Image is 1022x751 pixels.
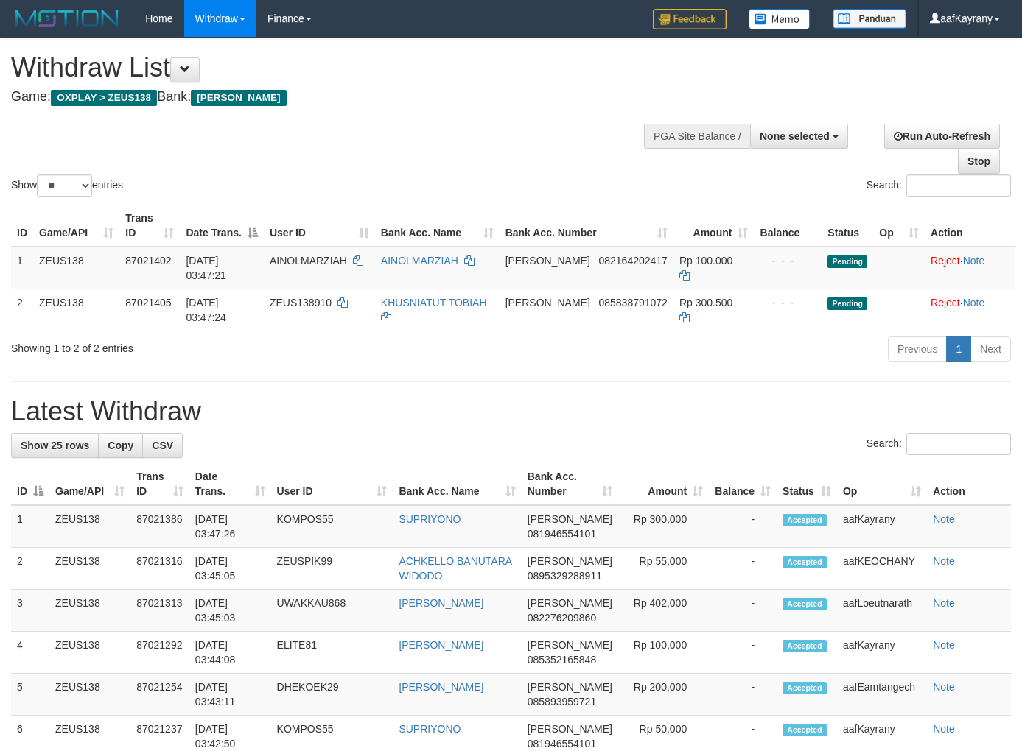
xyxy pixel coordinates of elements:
a: Note [963,297,985,308]
a: [PERSON_NAME] [399,597,483,609]
a: Previous [888,336,947,362]
a: Note [933,513,955,525]
span: [DATE] 03:47:21 [186,255,226,281]
a: Note [933,681,955,693]
a: Reject [931,255,960,267]
th: Game/API: activate to sort column ascending [33,205,119,247]
span: ZEUS138910 [270,297,332,308]
h1: Latest Withdraw [11,397,1011,426]
h4: Game: Bank: [11,90,667,105]
th: Bank Acc. Name: activate to sort column ascending [393,463,521,505]
span: [PERSON_NAME] [528,639,612,651]
a: Show 25 rows [11,433,99,458]
a: [PERSON_NAME] [399,639,483,651]
span: Rp 300.500 [679,297,732,308]
span: Accepted [783,598,827,610]
th: Op: activate to sort column ascending [873,205,925,247]
div: - - - [760,295,816,310]
td: aafKEOCHANY [837,548,927,590]
span: Copy [108,440,133,451]
span: Rp 100.000 [679,255,732,267]
td: [DATE] 03:45:05 [189,548,271,590]
a: Next [970,336,1011,362]
a: Stop [958,149,1000,174]
span: None selected [760,130,830,142]
a: Note [933,723,955,735]
label: Show entries [11,174,123,197]
td: 2 [11,289,33,331]
td: UWAKKAU868 [271,590,393,632]
td: Rp 300,000 [618,505,709,548]
th: Trans ID: activate to sort column ascending [119,205,180,247]
span: Accepted [783,640,827,652]
td: · [925,247,1015,289]
img: Button%20Memo.svg [749,9,811,29]
th: ID: activate to sort column descending [11,463,49,505]
span: Copy 081946554101 to clipboard [528,528,596,540]
img: panduan.png [833,9,906,29]
span: Copy 085893959721 to clipboard [528,696,596,708]
td: 87021254 [130,674,189,716]
span: Accepted [783,724,827,736]
th: User ID: activate to sort column ascending [264,205,375,247]
td: ZEUSPIK99 [271,548,393,590]
a: KHUSNIATUT TOBIAH [381,297,487,308]
th: Action [925,205,1015,247]
td: 87021313 [130,590,189,632]
th: Balance: activate to sort column ascending [709,463,777,505]
td: 87021386 [130,505,189,548]
td: 1 [11,505,49,548]
td: ZEUS138 [49,548,130,590]
th: ID [11,205,33,247]
span: Copy 085352165848 to clipboard [528,654,596,666]
td: Rp 200,000 [618,674,709,716]
span: Accepted [783,682,827,694]
span: 87021402 [125,255,171,267]
td: aafEamtangech [837,674,927,716]
img: Feedback.jpg [653,9,727,29]
td: ZEUS138 [33,247,119,289]
div: Showing 1 to 2 of 2 entries [11,335,415,356]
td: aafKayrany [837,505,927,548]
a: Note [933,639,955,651]
a: Note [933,555,955,567]
span: Copy 0895329288911 to clipboard [528,570,602,582]
td: KOMPOS55 [271,505,393,548]
td: [DATE] 03:43:11 [189,674,271,716]
th: Date Trans.: activate to sort column descending [180,205,264,247]
td: 3 [11,590,49,632]
span: [PERSON_NAME] [528,597,612,609]
h1: Withdraw List [11,53,667,82]
a: [PERSON_NAME] [399,681,483,693]
td: ZEUS138 [33,289,119,331]
input: Search: [906,433,1011,455]
span: [PERSON_NAME] [528,681,612,693]
td: 4 [11,632,49,674]
th: Date Trans.: activate to sort column ascending [189,463,271,505]
td: aafKayrany [837,632,927,674]
td: - [709,674,777,716]
span: [PERSON_NAME] [505,297,590,308]
th: Bank Acc. Number: activate to sort column ascending [522,463,618,505]
a: Reject [931,297,960,308]
td: [DATE] 03:47:26 [189,505,271,548]
span: Accepted [783,514,827,526]
a: AINOLMARZIAH [381,255,458,267]
span: Copy 082164202417 to clipboard [598,255,667,267]
span: [PERSON_NAME] [528,513,612,525]
span: [PERSON_NAME] [528,723,612,735]
th: Status [822,205,873,247]
span: 87021405 [125,297,171,308]
span: Copy 085838791072 to clipboard [598,297,667,308]
span: Accepted [783,556,827,568]
a: SUPRIYONO [399,513,461,525]
th: Amount: activate to sort column ascending [618,463,709,505]
td: 1 [11,247,33,289]
td: ZEUS138 [49,674,130,716]
a: Note [933,597,955,609]
label: Search: [867,433,1011,455]
th: Game/API: activate to sort column ascending [49,463,130,505]
span: Copy 082276209860 to clipboard [528,612,596,624]
td: Rp 402,000 [618,590,709,632]
td: ZEUS138 [49,632,130,674]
